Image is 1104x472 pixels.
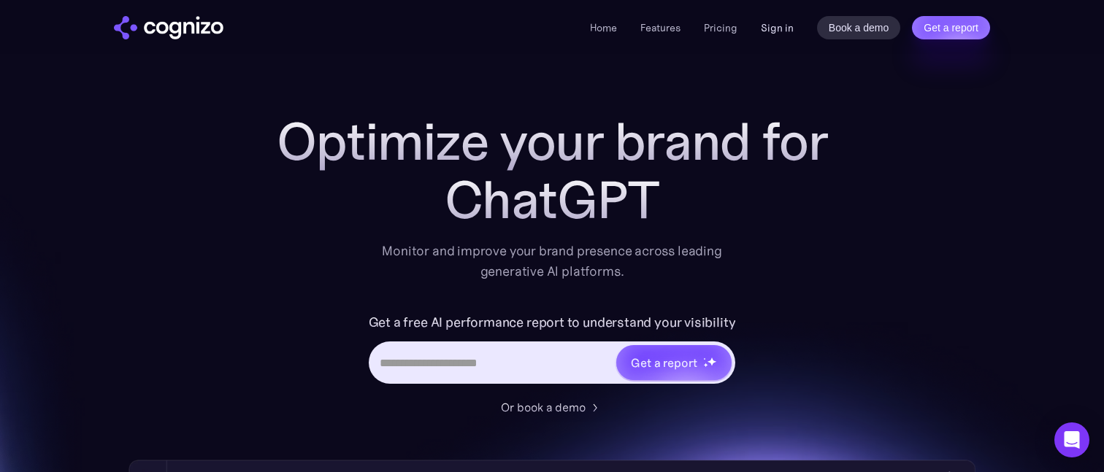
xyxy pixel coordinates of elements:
img: star [703,363,708,368]
a: Or book a demo [501,398,603,416]
img: star [703,357,705,360]
a: Get a report [912,16,990,39]
a: home [114,16,223,39]
a: Home [590,21,617,34]
img: star [707,357,716,366]
div: Or book a demo [501,398,586,416]
a: Pricing [704,21,737,34]
a: Features [640,21,681,34]
div: Get a report [631,354,697,371]
div: ChatGPT [260,171,844,229]
form: Hero URL Input Form [369,311,736,391]
a: Book a demo [817,16,901,39]
a: Sign in [761,19,794,36]
div: Open Intercom Messenger [1054,422,1089,457]
h1: Optimize your brand for [260,112,844,171]
a: Get a reportstarstarstar [615,344,733,382]
div: Monitor and improve your brand presence across leading generative AI platforms. [372,241,732,282]
label: Get a free AI performance report to understand your visibility [369,311,736,334]
img: cognizo logo [114,16,223,39]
